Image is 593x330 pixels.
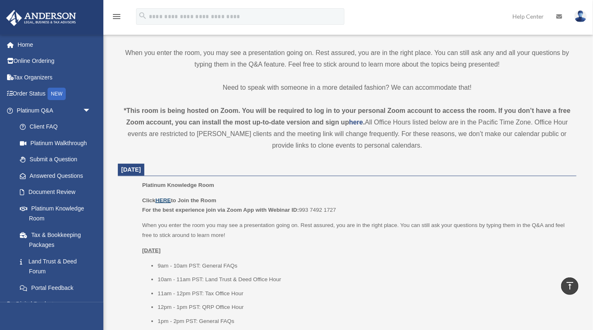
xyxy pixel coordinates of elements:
[12,227,103,253] a: Tax & Bookkeeping Packages
[561,277,579,295] a: vertical_align_top
[12,151,103,168] a: Submit a Question
[12,200,99,227] a: Platinum Knowledge Room
[363,119,365,126] strong: .
[12,253,103,280] a: Land Trust & Deed Forum
[118,82,576,93] p: Need to speak with someone in a more detailed fashion? We can accommodate that!
[12,119,103,135] a: Client FAQ
[142,197,216,203] b: Click to Join the Room
[6,102,103,119] a: Platinum Q&Aarrow_drop_down
[6,86,103,103] a: Order StatusNEW
[118,105,576,151] div: All Office Hours listed below are in the Pacific Time Zone. Office Hour events are restricted to ...
[142,196,571,215] p: 993 7492 1727
[12,184,103,201] a: Document Review
[142,220,571,240] p: When you enter the room you may see a presentation going on. Rest assured, you are in the right p...
[118,47,576,70] p: When you enter the room, you may see a presentation going on. Rest assured, you are in the right ...
[349,119,363,126] a: here
[6,69,103,86] a: Tax Organizers
[138,11,147,20] i: search
[12,280,103,296] a: Portal Feedback
[124,107,570,126] strong: *This room is being hosted on Zoom. You will be required to log in to your personal Zoom account ...
[565,281,575,291] i: vertical_align_top
[158,289,571,299] li: 11am - 12pm PST: Tax Office Hour
[112,14,122,22] a: menu
[83,296,99,313] span: arrow_drop_down
[158,302,571,312] li: 12pm - 1pm PST: QRP Office Hour
[12,135,103,151] a: Platinum Walkthrough
[6,53,103,69] a: Online Ordering
[6,296,103,313] a: Digital Productsarrow_drop_down
[142,247,161,253] u: [DATE]
[158,261,571,271] li: 9am - 10am PST: General FAQs
[4,10,79,26] img: Anderson Advisors Platinum Portal
[12,167,103,184] a: Answered Questions
[574,10,587,22] img: User Pic
[83,102,99,119] span: arrow_drop_down
[142,182,214,188] span: Platinum Knowledge Room
[158,316,571,326] li: 1pm - 2pm PST: General FAQs
[142,207,299,213] b: For the best experience join via Zoom App with Webinar ID:
[121,166,141,173] span: [DATE]
[155,197,171,203] a: HERE
[112,12,122,22] i: menu
[158,275,571,285] li: 10am - 11am PST: Land Trust & Deed Office Hour
[6,36,103,53] a: Home
[48,88,66,100] div: NEW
